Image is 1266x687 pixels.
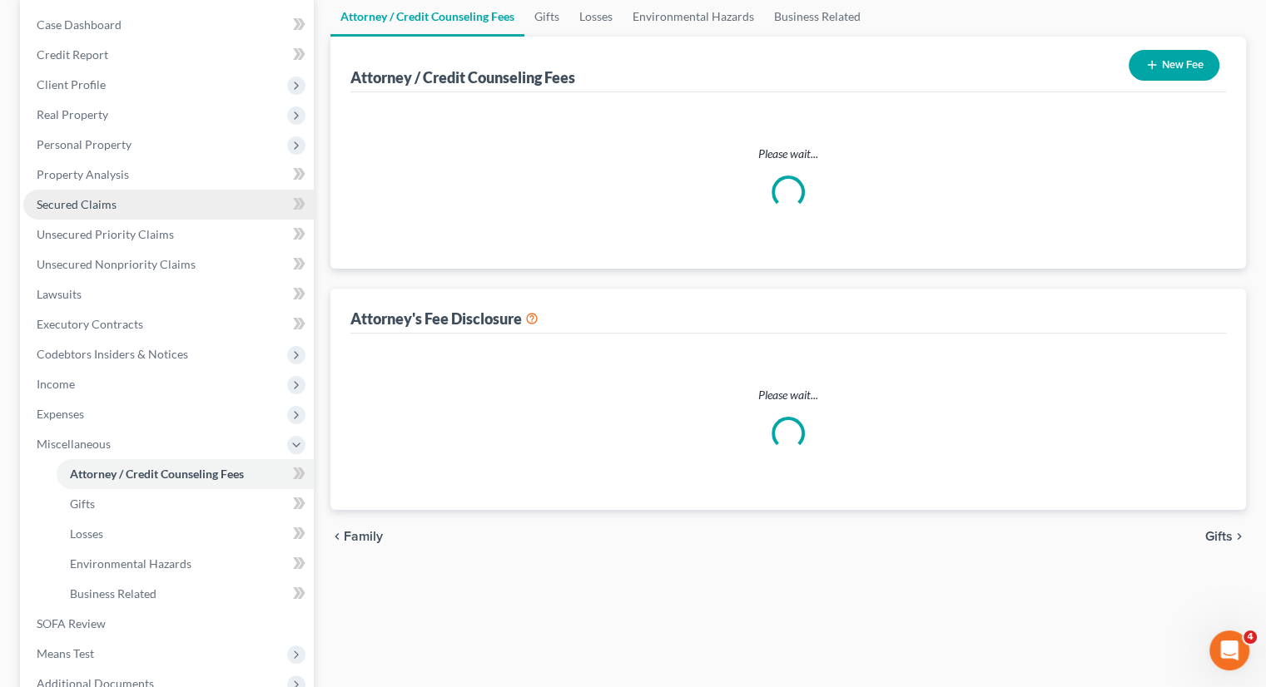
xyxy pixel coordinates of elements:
[37,347,188,361] span: Codebtors Insiders & Notices
[37,377,75,391] span: Income
[344,530,383,543] span: Family
[23,279,314,309] a: Lawsuits
[57,519,314,549] a: Losses
[37,77,106,91] span: Client Profile
[37,257,196,271] span: Unsecured Nonpriority Claims
[70,556,191,571] span: Environmental Hazards
[37,646,94,660] span: Means Test
[330,530,344,543] i: chevron_left
[23,250,314,279] a: Unsecured Nonpriority Claims
[37,287,82,301] span: Lawsuits
[23,309,314,339] a: Executory Contracts
[23,609,314,639] a: SOFA Review
[1233,530,1246,543] i: chevron_right
[37,107,108,121] span: Real Property
[23,40,314,70] a: Credit Report
[1209,630,1249,670] iframe: Intercom live chat
[57,459,314,489] a: Attorney / Credit Counseling Fees
[37,17,122,32] span: Case Dashboard
[57,549,314,579] a: Environmental Hazards
[23,160,314,190] a: Property Analysis
[57,489,314,519] a: Gifts
[364,146,1213,162] p: Please wait...
[70,497,95,511] span: Gifts
[70,467,244,481] span: Attorney / Credit Counseling Fees
[37,47,108,62] span: Credit Report
[37,167,129,181] span: Property Analysis
[37,616,106,630] span: SOFA Review
[330,530,383,543] button: chevron_left Family
[350,67,575,87] div: Attorney / Credit Counseling Fees
[37,407,84,421] span: Expenses
[23,10,314,40] a: Case Dashboard
[1205,530,1233,543] span: Gifts
[1129,50,1219,81] button: New Fee
[23,220,314,250] a: Unsecured Priority Claims
[350,309,539,329] div: Attorney's Fee Disclosure
[37,137,132,151] span: Personal Property
[37,197,117,211] span: Secured Claims
[37,317,143,331] span: Executory Contracts
[70,586,156,601] span: Business Related
[70,526,103,541] span: Losses
[57,579,314,609] a: Business Related
[364,387,1213,403] p: Please wait...
[1205,530,1246,543] button: Gifts chevron_right
[37,227,174,241] span: Unsecured Priority Claims
[23,190,314,220] a: Secured Claims
[37,437,111,451] span: Miscellaneous
[1244,630,1257,644] span: 4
